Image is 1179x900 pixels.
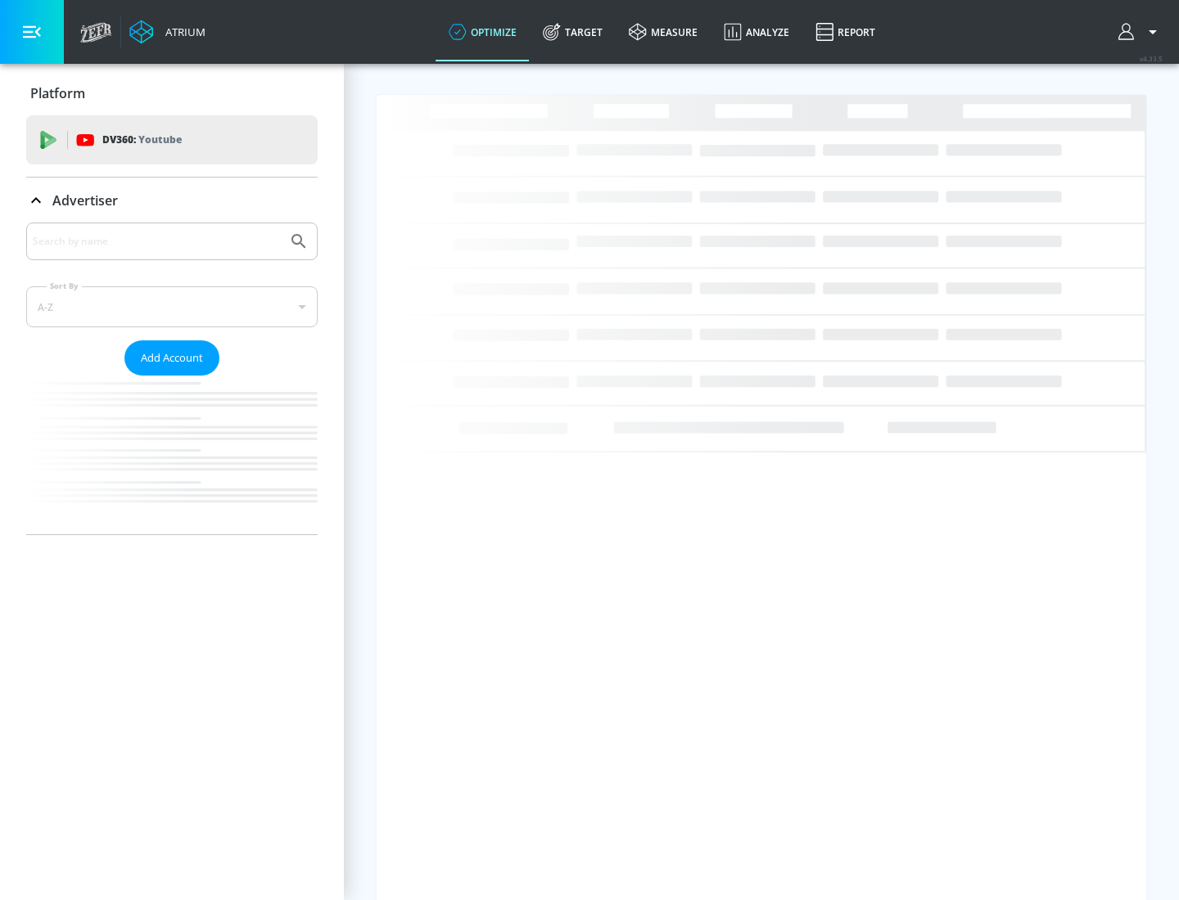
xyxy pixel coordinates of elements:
[159,25,206,39] div: Atrium
[124,340,219,376] button: Add Account
[26,70,318,116] div: Platform
[30,84,85,102] p: Platform
[616,2,711,61] a: measure
[436,2,530,61] a: optimize
[141,349,203,367] span: Add Account
[26,115,318,164] div: DV360: Youtube
[129,20,206,44] a: Atrium
[33,231,281,252] input: Search by name
[802,2,888,61] a: Report
[26,286,318,327] div: A-Z
[26,223,318,534] div: Advertiser
[1140,54,1163,63] span: v 4.33.5
[52,191,118,209] p: Advertiser
[102,131,182,149] p: DV360:
[47,281,82,291] label: Sort By
[711,2,802,61] a: Analyze
[530,2,616,61] a: Target
[26,178,318,223] div: Advertiser
[138,131,182,148] p: Youtube
[26,376,318,534] nav: list of Advertiser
